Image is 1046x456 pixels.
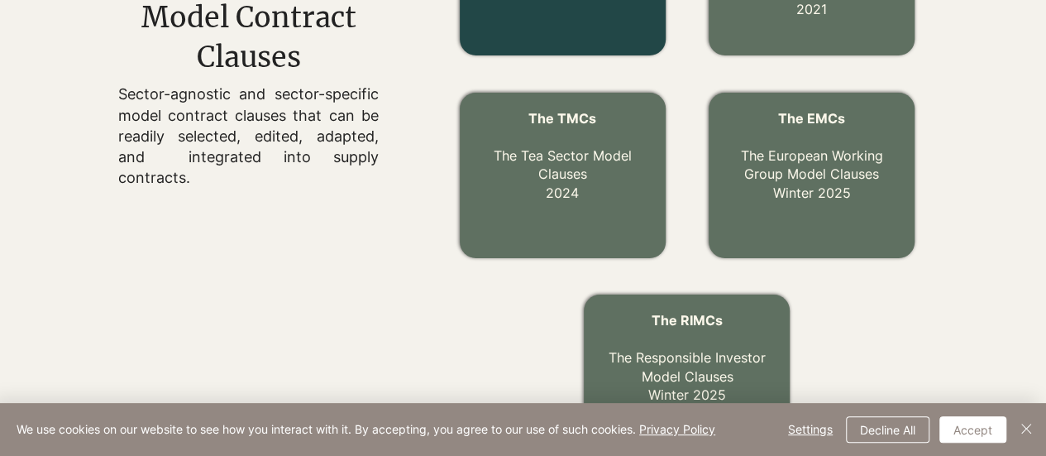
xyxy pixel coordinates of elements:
[1016,419,1036,439] img: Close
[17,422,715,437] span: We use cookies on our website to see how you interact with it. By accepting, you agree to our use...
[788,417,833,442] span: Settings
[528,110,596,127] span: The TMCs
[846,416,929,443] button: Decline All
[1016,416,1036,443] button: Close
[494,110,632,201] a: The TMCs The Tea Sector Model Clauses2024
[741,110,883,201] a: The EMCs The European Working Group Model ClausesWinter 2025
[118,84,379,188] p: Sector-agnostic and sector-specific model contract clauses that can be readily selected, edited, ...
[778,110,845,127] span: The EMCs
[609,312,766,403] a: The RIMCs The Responsible Investor Model ClausesWinter 2025
[939,416,1006,443] button: Accept
[639,422,715,436] a: Privacy Policy
[652,312,723,329] span: The RIMCs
